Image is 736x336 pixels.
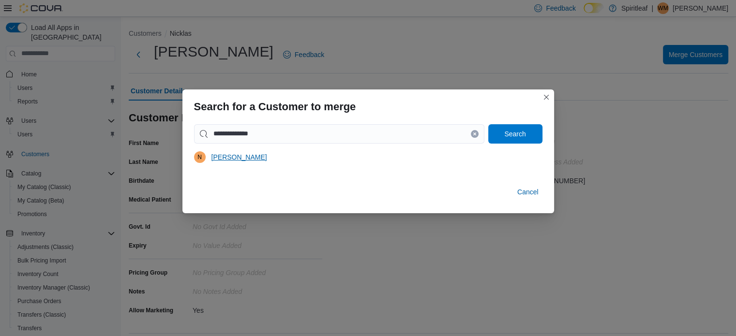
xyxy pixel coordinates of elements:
h3: Search for a Customer to merge [194,101,356,113]
button: Closes this modal window [541,91,552,103]
button: [PERSON_NAME] [208,147,271,167]
div: Nicklas [194,151,206,163]
button: Cancel [513,182,542,202]
button: Search [488,124,542,144]
span: [PERSON_NAME] [211,152,267,162]
span: Search [504,129,526,139]
span: N [197,151,202,163]
span: Cancel [517,187,539,197]
button: Clear input [471,130,479,138]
